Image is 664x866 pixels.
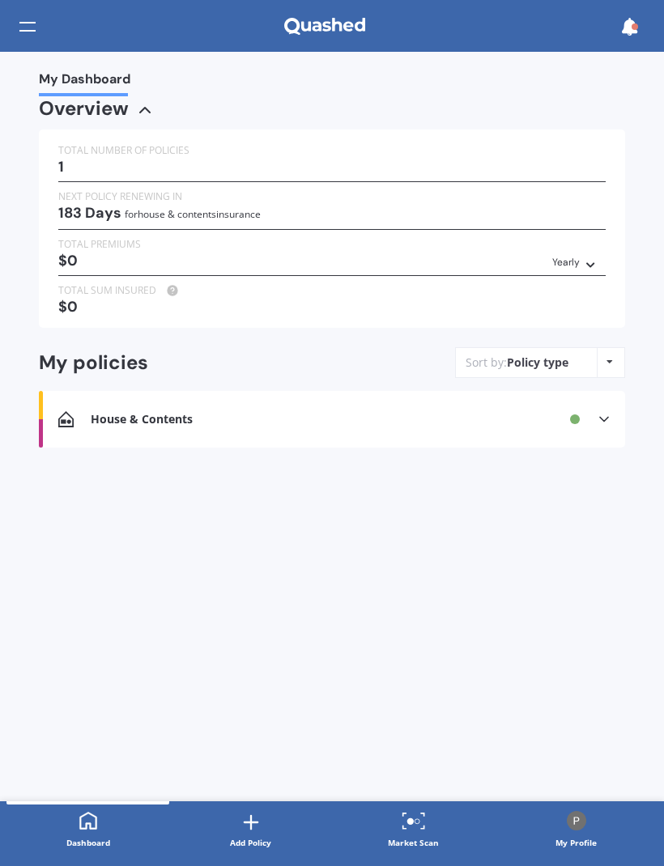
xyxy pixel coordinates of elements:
div: House & Contents [91,413,504,427]
a: Market Scan [332,801,495,860]
div: TOTAL SUM INSURED [58,282,606,299]
div: TOTAL NUMBER OF POLICIES [58,142,606,159]
div: Policy type [507,354,568,371]
img: Profile [567,811,586,830]
div: NEXT POLICY RENEWING IN [58,189,606,205]
div: Sort by: [466,354,568,371]
div: Market Scan [388,834,439,851]
a: Add Policy [169,801,332,860]
a: Dashboard [6,801,169,860]
div: 1 [58,159,606,175]
div: My Profile [555,834,597,851]
div: Dashboard [66,834,110,851]
b: 183 Days [58,203,121,223]
div: Add Policy [230,834,271,851]
div: My policies [39,351,322,375]
span: for House & Contents insurance [125,207,261,221]
span: My Dashboard [39,71,130,93]
div: $0 [58,299,606,315]
img: House & Contents [58,411,74,427]
div: Yearly [552,254,580,270]
div: TOTAL PREMIUMS [58,236,606,253]
div: Overview [39,100,129,117]
a: ProfileMy Profile [495,801,658,860]
div: $0 [58,253,606,269]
